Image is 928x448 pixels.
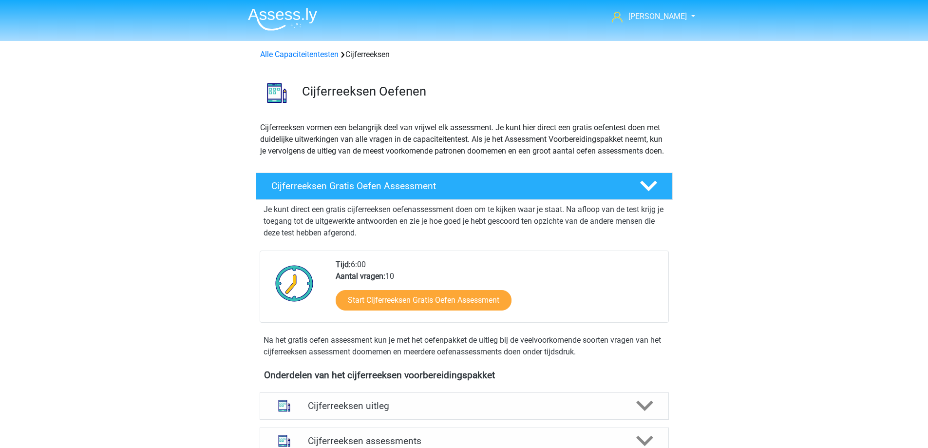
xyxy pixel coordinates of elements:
[328,259,668,322] div: 6:00 10
[272,393,297,418] img: cijferreeksen uitleg
[628,12,687,21] span: [PERSON_NAME]
[260,334,669,358] div: Na het gratis oefen assessment kun je met het oefenpakket de uitleg bij de veelvoorkomende soorte...
[248,8,317,31] img: Assessly
[270,259,319,308] img: Klok
[302,84,665,99] h3: Cijferreeksen Oefenen
[308,400,621,411] h4: Cijferreeksen uitleg
[260,122,668,157] p: Cijferreeksen vormen een belangrijk deel van vrijwel elk assessment. Je kunt hier direct een grat...
[608,11,688,22] a: [PERSON_NAME]
[336,272,385,281] b: Aantal vragen:
[256,392,673,420] a: uitleg Cijferreeksen uitleg
[264,370,664,381] h4: Onderdelen van het cijferreeksen voorbereidingspakket
[256,49,672,60] div: Cijferreeksen
[260,50,339,59] a: Alle Capaciteitentesten
[308,435,621,447] h4: Cijferreeksen assessments
[264,204,665,239] p: Je kunt direct een gratis cijferreeksen oefenassessment doen om te kijken waar je staat. Na afloo...
[256,72,298,114] img: cijferreeksen
[252,173,677,200] a: Cijferreeksen Gratis Oefen Assessment
[336,260,351,269] b: Tijd:
[336,290,511,311] a: Start Cijferreeksen Gratis Oefen Assessment
[271,180,624,192] h4: Cijferreeksen Gratis Oefen Assessment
